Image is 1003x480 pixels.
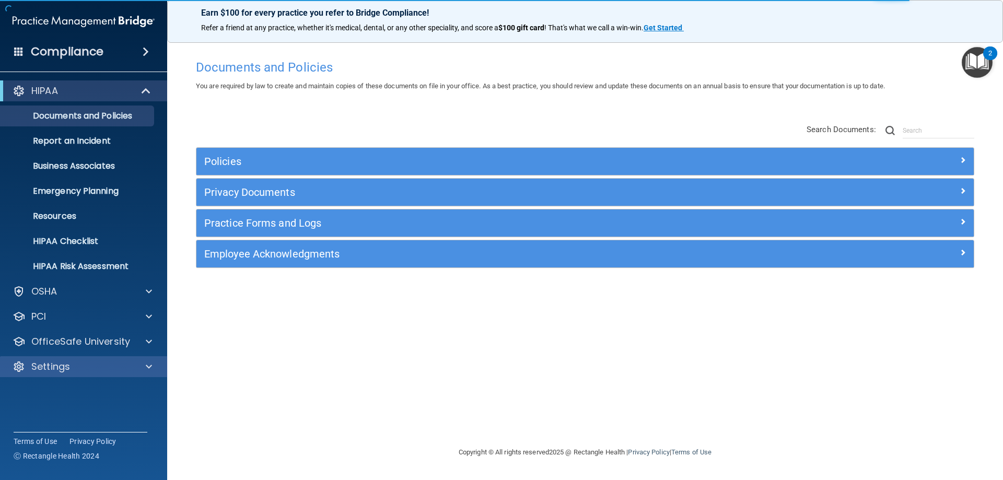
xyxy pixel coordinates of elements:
p: HIPAA Risk Assessment [7,261,149,272]
span: Search Documents: [807,125,876,134]
img: PMB logo [13,11,155,32]
a: Practice Forms and Logs [204,215,966,231]
h5: Practice Forms and Logs [204,217,772,229]
a: OSHA [13,285,152,298]
p: Settings [31,360,70,373]
a: Terms of Use [14,436,57,447]
h4: Compliance [31,44,103,59]
button: Open Resource Center, 2 new notifications [962,47,993,78]
p: PCI [31,310,46,323]
a: Privacy Policy [628,448,669,456]
h4: Documents and Policies [196,61,974,74]
a: PCI [13,310,152,323]
input: Search [903,123,974,138]
h5: Policies [204,156,772,167]
p: Documents and Policies [7,111,149,121]
a: OfficeSafe University [13,335,152,348]
p: OSHA [31,285,57,298]
span: Ⓒ Rectangle Health 2024 [14,451,99,461]
p: Business Associates [7,161,149,171]
p: OfficeSafe University [31,335,130,348]
h5: Privacy Documents [204,186,772,198]
a: Privacy Policy [69,436,116,447]
a: Policies [204,153,966,170]
p: Earn $100 for every practice you refer to Bridge Compliance! [201,8,969,18]
p: Report an Incident [7,136,149,146]
span: Refer a friend at any practice, whether it's medical, dental, or any other speciality, and score a [201,24,498,32]
p: HIPAA [31,85,58,97]
a: HIPAA [13,85,151,97]
p: Resources [7,211,149,221]
strong: $100 gift card [498,24,544,32]
a: Privacy Documents [204,184,966,201]
a: Settings [13,360,152,373]
p: Emergency Planning [7,186,149,196]
span: ! That's what we call a win-win. [544,24,644,32]
img: ic-search.3b580494.png [885,126,895,135]
div: 2 [988,53,992,67]
h5: Employee Acknowledgments [204,248,772,260]
p: HIPAA Checklist [7,236,149,247]
div: Copyright © All rights reserved 2025 @ Rectangle Health | | [394,436,776,469]
strong: Get Started [644,24,682,32]
a: Employee Acknowledgments [204,245,966,262]
a: Get Started [644,24,684,32]
span: You are required by law to create and maintain copies of these documents on file in your office. ... [196,82,885,90]
a: Terms of Use [671,448,712,456]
